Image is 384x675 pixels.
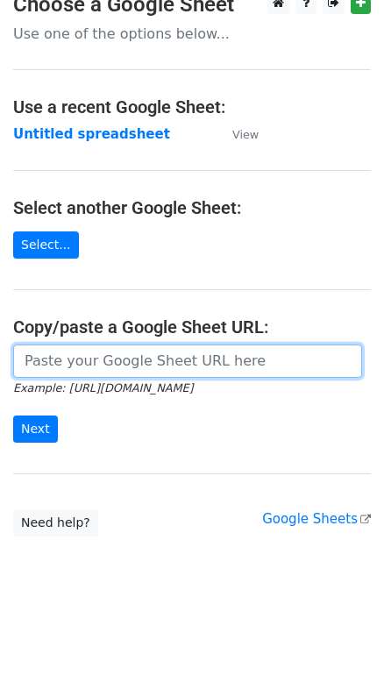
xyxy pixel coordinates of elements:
[13,96,371,117] h4: Use a recent Google Sheet:
[13,126,170,142] a: Untitled spreadsheet
[13,345,362,378] input: Paste your Google Sheet URL here
[13,416,58,443] input: Next
[13,509,98,536] a: Need help?
[262,511,371,527] a: Google Sheets
[232,128,259,141] small: View
[13,381,193,394] small: Example: [URL][DOMAIN_NAME]
[13,197,371,218] h4: Select another Google Sheet:
[13,316,371,337] h4: Copy/paste a Google Sheet URL:
[13,231,79,259] a: Select...
[215,126,259,142] a: View
[296,591,384,675] iframe: Chat Widget
[13,25,371,43] p: Use one of the options below...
